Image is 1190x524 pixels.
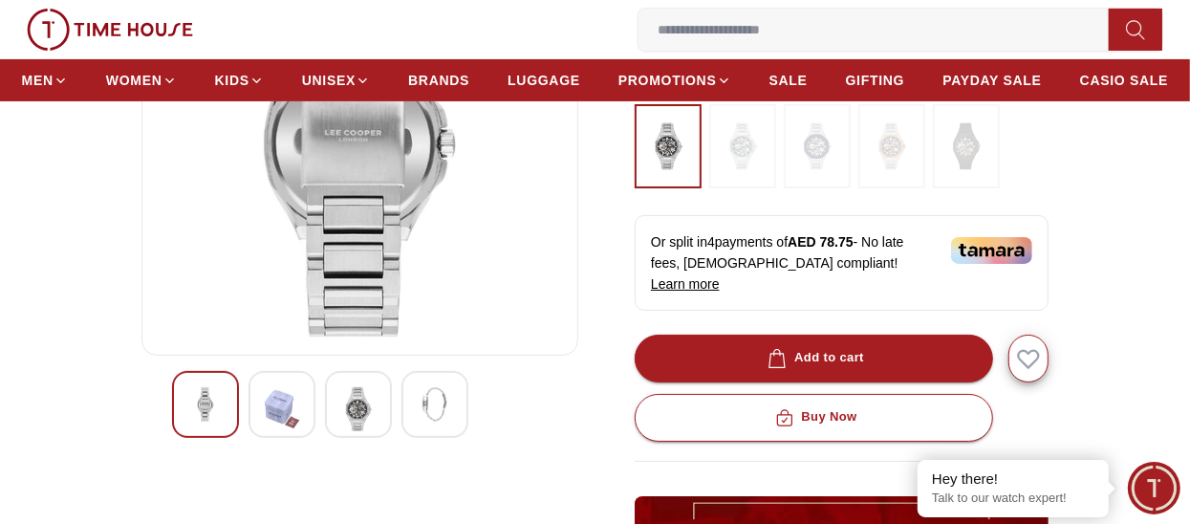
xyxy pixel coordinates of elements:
span: BRANDS [408,71,469,90]
span: UNISEX [302,71,356,90]
div: Hey there! [932,469,1094,489]
a: WOMEN [106,63,177,98]
img: ... [942,114,990,179]
span: MEN [22,71,54,90]
img: ... [793,114,841,179]
div: Add to cart [764,347,864,369]
div: Buy Now [771,406,857,428]
span: CASIO SALE [1080,71,1169,90]
a: LUGGAGE [508,63,580,98]
a: PAYDAY SALE [942,63,1041,98]
p: Talk to our watch expert! [932,491,1094,507]
a: UNISEX [302,63,370,98]
img: Lee Cooper Men's Black Dial Automatic Watch - LC07977.350 [265,387,299,431]
div: Chat Widget [1128,462,1180,514]
span: Learn more [651,276,720,292]
img: Lee Cooper Men's Black Dial Automatic Watch - LC07977.350 [341,387,376,431]
img: ... [868,114,916,179]
a: CASIO SALE [1080,63,1169,98]
span: SALE [769,71,808,90]
span: AED 78.75 [788,234,853,250]
a: SALE [769,63,808,98]
div: Or split in 4 payments of - No late fees, [DEMOGRAPHIC_DATA] compliant! [635,215,1049,311]
a: PROMOTIONS [618,63,731,98]
span: WOMEN [106,71,162,90]
img: Tamara [951,237,1032,264]
a: KIDS [215,63,264,98]
button: Add to cart [635,335,993,382]
a: BRANDS [408,63,469,98]
img: Lee Cooper Men's Black Dial Automatic Watch - LC07977.350 [418,387,452,422]
img: ... [644,114,692,179]
span: PROMOTIONS [618,71,717,90]
img: ... [719,114,767,179]
img: ... [27,9,193,51]
span: LUGGAGE [508,71,580,90]
span: PAYDAY SALE [942,71,1041,90]
a: GIFTING [846,63,905,98]
img: Lee Cooper Men's Black Dial Automatic Watch - LC07977.350 [188,387,223,422]
span: KIDS [215,71,249,90]
button: Buy Now [635,394,993,442]
span: GIFTING [846,71,905,90]
a: MEN [22,63,68,98]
